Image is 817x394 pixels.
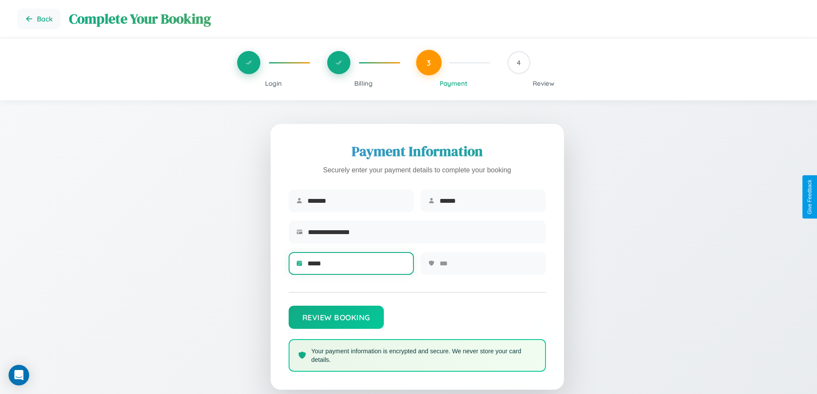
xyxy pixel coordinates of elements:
span: Payment [440,79,467,87]
p: Securely enter your payment details to complete your booking [289,164,546,177]
button: Go back [17,9,60,29]
div: Give Feedback [807,180,813,214]
span: Review [533,79,555,87]
span: 3 [427,58,431,67]
h1: Complete Your Booking [69,9,800,28]
p: Your payment information is encrypted and secure. We never store your card details. [311,347,537,364]
div: Open Intercom Messenger [9,365,29,385]
button: Review Booking [289,306,384,329]
h2: Payment Information [289,142,546,161]
span: Login [265,79,282,87]
span: Billing [354,79,373,87]
span: 4 [517,58,521,67]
